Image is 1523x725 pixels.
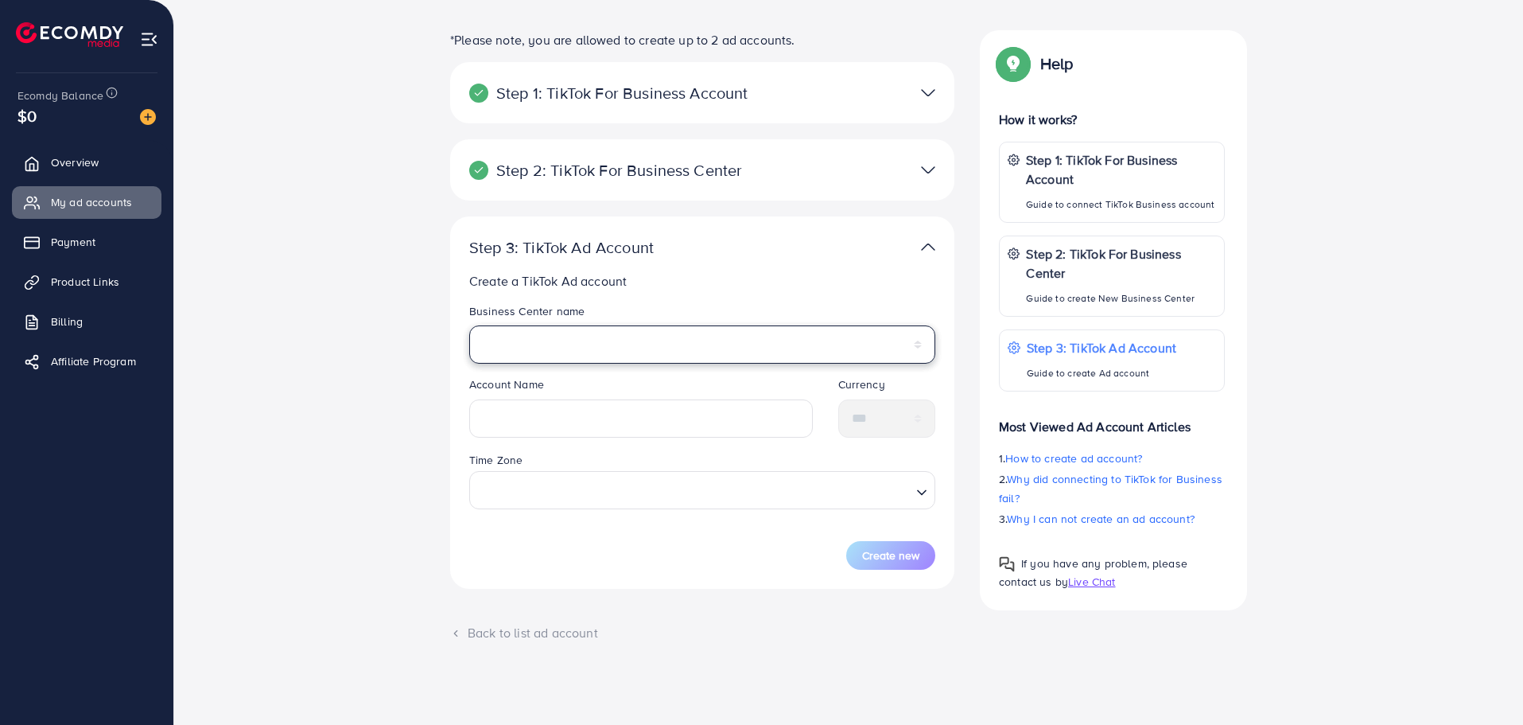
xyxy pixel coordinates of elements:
span: Create new [862,548,919,563]
p: *Please note, you are allowed to create up to 2 ad accounts. [450,30,954,49]
legend: Account Name [469,376,813,399]
span: Billing [51,314,83,329]
span: How to create ad account? [1005,450,1142,466]
span: If you have any problem, please contact us by [999,555,1187,590]
p: 1. [999,449,1225,468]
p: Most Viewed Ad Account Articles [999,404,1225,436]
img: Popup guide [999,556,1015,572]
p: How it works? [999,110,1225,129]
input: Search for option [476,476,910,505]
a: Billing [12,306,161,337]
img: menu [140,30,158,49]
a: Overview [12,146,161,178]
p: Step 2: TikTok For Business Center [1026,244,1216,283]
a: My ad accounts [12,186,161,218]
p: Step 1: TikTok For Business Account [469,84,771,103]
img: image [140,109,156,125]
img: logo [16,22,123,47]
p: Step 3: TikTok Ad Account [469,238,771,257]
p: Guide to create New Business Center [1026,289,1216,308]
span: Payment [51,234,95,250]
p: 2. [999,470,1225,508]
span: Affiliate Program [51,353,136,369]
span: Live Chat [1068,574,1115,590]
a: Payment [12,226,161,258]
span: Why I can not create an ad account? [1007,511,1195,527]
span: Overview [51,154,99,170]
legend: Business Center name [469,303,935,325]
iframe: Chat [1455,653,1511,713]
p: Guide to connect TikTok Business account [1026,195,1216,214]
img: TikTok partner [921,158,935,181]
p: Step 2: TikTok For Business Center [469,161,771,180]
button: Create new [846,541,935,570]
div: Search for option [469,471,935,509]
span: Why did connecting to TikTok for Business fail? [999,471,1222,506]
div: Back to list ad account [450,624,954,642]
img: Popup guide [999,49,1028,78]
p: Step 1: TikTok For Business Account [1026,150,1216,189]
a: Affiliate Program [12,345,161,377]
img: TikTok partner [921,236,935,259]
span: $0 [17,104,37,127]
legend: Currency [838,376,936,399]
span: My ad accounts [51,194,132,210]
a: Product Links [12,266,161,298]
p: Help [1040,54,1074,73]
p: 3. [999,509,1225,528]
p: Create a TikTok Ad account [469,271,942,290]
p: Guide to create Ad account [1027,364,1176,383]
span: Product Links [51,274,119,290]
span: Ecomdy Balance [17,88,103,103]
img: TikTok partner [921,81,935,104]
p: Step 3: TikTok Ad Account [1027,338,1176,357]
label: Time Zone [469,452,523,468]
